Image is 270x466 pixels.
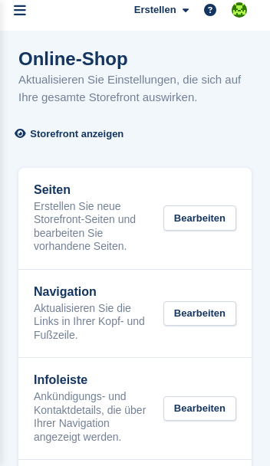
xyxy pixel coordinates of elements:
[232,2,247,18] img: Stefano
[34,302,154,343] p: Aktualisieren Sie die Links in Ihrer Kopf- und Fußzeile.
[163,301,236,327] div: Bearbeiten
[34,373,154,387] h2: Infoleiste
[18,121,123,146] a: Storefront anzeigen
[163,205,236,231] div: Bearbeiten
[18,168,252,269] a: Seiten Erstellen Sie neue Storefront-Seiten und bearbeiten Sie vorhandene Seiten. Bearbeiten
[18,270,252,358] a: Navigation Aktualisieren Sie die Links in Ihrer Kopf- und Fußzeile. Bearbeiten
[34,390,154,444] p: Ankündigungs- und Kontaktdetails, die über Ihrer Navigation angezeigt werden.
[34,183,154,197] h2: Seiten
[34,200,154,254] p: Erstellen Sie neue Storefront-Seiten und bearbeiten Sie vorhandene Seiten.
[18,48,252,69] h1: Online-Shop
[163,396,236,422] div: Bearbeiten
[134,2,176,18] span: Erstellen
[18,71,252,106] p: Aktualisieren Sie Einstellungen, die sich auf Ihre gesamte Storefront auswirken.
[34,285,154,299] h2: Navigation
[18,358,252,459] a: Infoleiste Ankündigungs- und Kontaktdetails, die über Ihrer Navigation angezeigt werden. Bearbeiten
[30,126,123,142] span: Storefront anzeigen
